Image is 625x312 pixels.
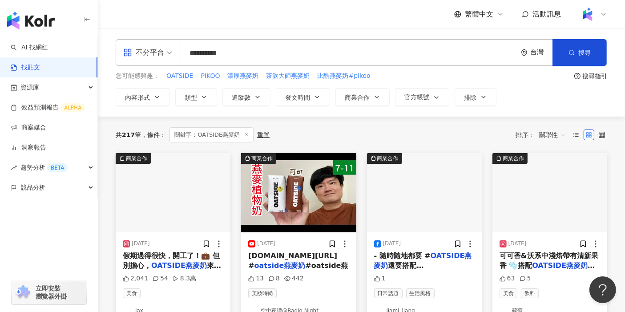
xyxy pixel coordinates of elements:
[492,153,607,232] img: post-image
[404,93,429,101] span: 官方帳號
[175,88,217,106] button: 類型
[284,274,304,283] div: 442
[200,71,220,81] button: PIKOO
[383,240,401,247] div: [DATE]
[345,94,370,101] span: 商業合作
[406,288,435,298] span: 生活風格
[14,285,32,300] img: chrome extension
[11,165,17,171] span: rise
[123,288,141,298] span: 美食
[500,274,515,283] div: 63
[248,288,277,298] span: 美妝時尚
[589,276,616,303] iframe: Help Scout Beacon - Open
[173,274,196,283] div: 8.3萬
[539,128,566,142] span: 關聯性
[532,10,561,18] span: 活動訊息
[20,178,45,198] span: 競品分析
[395,88,449,106] button: 官方帳號
[268,274,280,283] div: 8
[374,251,472,270] mark: OATSIDE燕麥奶
[241,153,356,232] button: 商業合作
[20,77,39,97] span: 資源庫
[374,274,386,283] div: 1
[201,72,220,81] span: PIKOO
[123,45,164,60] div: 不分平台
[116,131,141,138] div: 共 筆
[228,72,259,81] span: 濃厚燕麥奶
[516,128,571,142] div: 排序：
[520,274,531,283] div: 5
[141,131,166,138] span: 條件 ：
[232,94,250,101] span: 追蹤數
[367,153,482,232] button: 商業合作
[464,94,476,101] span: 排除
[12,280,86,304] a: chrome extension立即安裝 瀏覽器外掛
[367,153,482,232] img: post-image
[248,251,337,270] span: [DOMAIN_NAME][URL] #
[125,94,150,101] span: 內容形式
[521,49,528,56] span: environment
[11,63,40,72] a: 找貼文
[7,12,55,29] img: logo
[266,72,310,81] span: 茶飲大師燕麥奶
[248,274,264,283] div: 13
[47,163,68,172] div: BETA
[122,131,135,138] span: 217
[116,153,230,232] img: post-image
[254,261,306,270] mark: oatside燕麥奶
[151,261,207,270] mark: OATSIDE燕麥奶
[465,9,493,19] span: 繁體中文
[123,261,221,300] span: 來幫你和開工憂鬱說拜拜 👋 在早[GEOGRAPHIC_DATA]，選擇
[305,261,348,270] span: #oatside燕
[185,94,197,101] span: 類型
[578,49,591,56] span: 搜尋
[455,88,496,106] button: 排除
[227,71,259,81] button: 濃厚燕麥奶
[257,240,275,247] div: [DATE]
[276,88,330,106] button: 發文時間
[374,251,431,260] span: - 隨時隨地都要 #
[166,72,193,81] span: OATSIDE
[20,158,68,178] span: 趨勢分析
[508,240,527,247] div: [DATE]
[116,72,159,81] span: 您可能感興趣：
[222,88,270,106] button: 追蹤數
[318,72,371,81] span: 比酷燕麥奶#pikoo
[257,131,270,138] div: 重置
[317,71,371,81] button: 比酷燕麥奶#pikoo
[11,143,46,152] a: 洞察報告
[116,153,230,232] button: 商業合作
[530,49,552,56] div: 台灣
[552,39,607,66] button: 搜尋
[166,71,194,81] button: OATSIDE
[582,73,607,80] div: 搜尋指引
[132,240,150,247] div: [DATE]
[285,94,310,101] span: 發文時間
[126,154,147,163] div: 商業合作
[500,288,517,298] span: 美食
[123,251,220,270] span: 假期過得很快，開工了！💼 但別擔心，
[335,88,390,106] button: 商業合作
[123,48,132,57] span: appstore
[377,154,399,163] div: 商業合作
[521,288,539,298] span: 飲料
[251,154,273,163] div: 商業合作
[574,73,581,79] span: question-circle
[503,154,524,163] div: 商業合作
[579,6,596,23] img: Kolr%20app%20icon%20%281%29.png
[266,71,310,81] button: 茶飲大師燕麥奶
[153,274,168,283] div: 54
[500,251,598,270] span: 可可香&沃系中淺焙帶有清新果香 🫧搭配
[11,123,46,132] a: 商案媒合
[532,261,595,270] mark: OATSIDE燕麥奶
[374,288,403,298] span: 日常話題
[116,88,170,106] button: 內容形式
[36,284,67,300] span: 立即安裝 瀏覽器外掛
[169,127,254,142] span: 關鍵字：OATSIDE燕麥奶
[241,153,356,232] img: post-image
[11,43,48,52] a: searchAI 找網紅
[492,153,607,232] button: 商業合作
[123,274,148,283] div: 2,041
[11,103,85,112] a: 效益預測報告ALPHA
